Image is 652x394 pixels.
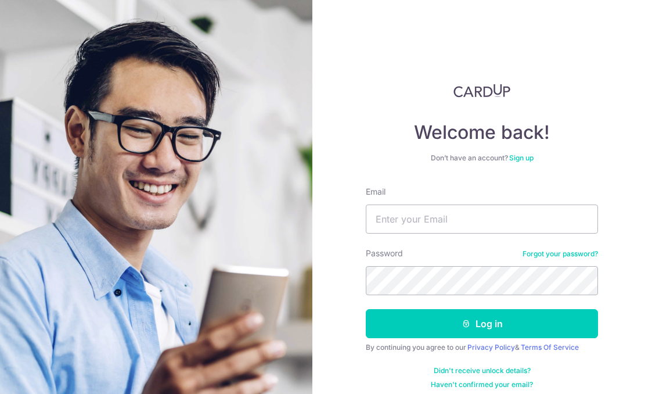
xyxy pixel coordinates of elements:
a: Privacy Policy [467,343,515,352]
a: Sign up [509,153,534,162]
div: By continuing you agree to our & [366,343,598,352]
button: Log in [366,309,598,338]
a: Terms Of Service [521,343,579,352]
a: Haven't confirmed your email? [431,380,533,389]
a: Forgot your password? [523,249,598,259]
img: CardUp Logo [453,84,510,98]
label: Email [366,186,386,198]
a: Didn't receive unlock details? [434,366,531,375]
div: Don’t have an account? [366,153,598,163]
label: Password [366,248,403,259]
input: Enter your Email [366,205,598,234]
h4: Welcome back! [366,121,598,144]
